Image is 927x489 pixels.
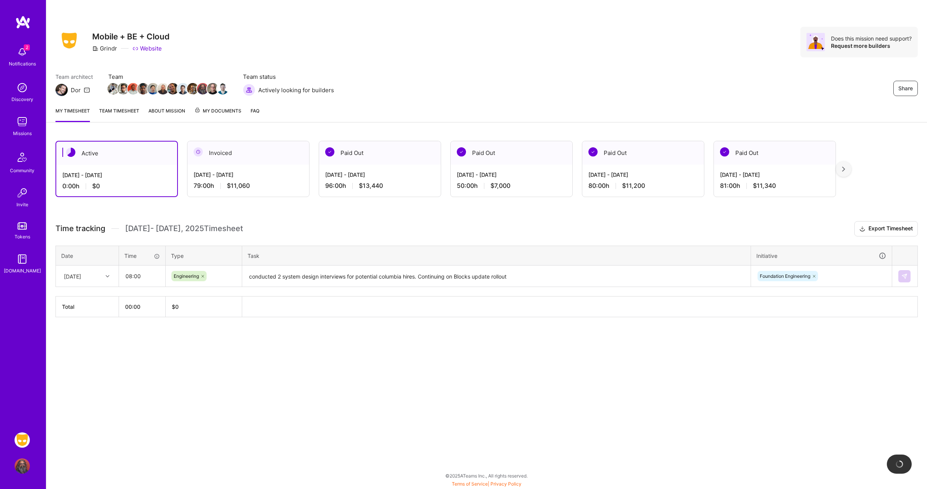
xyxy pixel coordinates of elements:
div: Missions [13,129,32,137]
a: Grindr: Mobile + BE + Cloud [13,432,32,448]
div: © 2025 ATeams Inc., All rights reserved. [46,466,927,485]
div: Invite [16,200,28,209]
img: Team Member Avatar [137,83,149,95]
img: Paid Out [325,147,334,156]
i: icon Chevron [106,274,109,278]
span: $11,340 [753,182,776,190]
div: Grindr [92,44,117,52]
div: Initiative [756,251,886,260]
th: Date [56,246,119,266]
span: | [452,481,521,487]
img: Grindr: Mobile + BE + Cloud [15,432,30,448]
img: logo [15,15,31,29]
a: Terms of Service [452,481,488,487]
a: My timesheet [55,107,90,122]
a: Team Member Avatar [148,82,158,95]
img: Team Member Avatar [217,83,228,95]
img: Paid Out [588,147,598,156]
a: Team Member Avatar [158,82,168,95]
span: Time tracking [55,224,105,233]
h3: Mobile + BE + Cloud [92,32,169,41]
a: My Documents [194,107,241,122]
div: [DATE] - [DATE] [325,171,435,179]
a: User Avatar [13,458,32,474]
img: Invite [15,185,30,200]
img: loading [895,460,904,468]
div: Paid Out [582,141,704,165]
img: Team Member Avatar [108,83,119,95]
div: 96:00 h [325,182,435,190]
div: 50:00 h [457,182,566,190]
img: Actively looking for builders [243,84,255,96]
i: icon Download [859,225,865,233]
img: Team Member Avatar [177,83,189,95]
span: $0 [92,182,100,190]
a: Team Member Avatar [108,82,118,95]
img: teamwork [15,114,30,129]
img: Team Member Avatar [117,83,129,95]
div: Discovery [11,95,33,103]
a: Team Member Avatar [138,82,148,95]
span: 2 [24,44,30,51]
img: Team Member Avatar [127,83,139,95]
a: FAQ [251,107,259,122]
div: Active [56,142,177,165]
img: Team Member Avatar [187,83,199,95]
button: Share [893,81,918,96]
div: Dor [71,86,81,94]
div: Time [124,252,160,260]
span: Team status [243,73,334,81]
span: $7,000 [490,182,510,190]
img: Team Member Avatar [207,83,218,95]
a: About Mission [148,107,185,122]
div: Community [10,166,34,174]
div: Notifications [9,60,36,68]
div: 79:00 h [194,182,303,190]
div: Invoiced [187,141,309,165]
a: Privacy Policy [490,481,521,487]
div: 80:00 h [588,182,698,190]
div: Request more builders [831,42,912,49]
img: tokens [18,222,27,230]
img: Invoiced [194,147,203,156]
img: Team Member Avatar [167,83,179,95]
th: Total [56,297,119,317]
img: right [842,166,845,172]
a: Team Member Avatar [218,82,228,95]
span: Engineering [174,273,199,279]
th: Type [166,246,242,266]
a: Team Member Avatar [118,82,128,95]
span: Team [108,73,228,81]
i: icon CompanyGray [92,46,98,52]
img: Submit [901,273,907,279]
span: [DATE] - [DATE] , 2025 Timesheet [125,224,243,233]
span: $ 0 [172,303,179,310]
span: $13,440 [359,182,383,190]
img: Team Member Avatar [157,83,169,95]
span: $11,060 [227,182,250,190]
span: $11,200 [622,182,645,190]
img: Team Architect [55,84,68,96]
div: [DATE] - [DATE] [588,171,698,179]
input: HH:MM [119,266,165,286]
th: Task [242,246,751,266]
img: Paid Out [720,147,729,156]
span: Foundation Engineering [760,273,810,279]
span: Actively looking for builders [258,86,334,94]
img: Community [13,148,31,166]
img: guide book [15,251,30,267]
div: [DATE] - [DATE] [720,171,829,179]
a: Team Member Avatar [128,82,138,95]
div: 0:00 h [62,182,171,190]
a: Team Member Avatar [208,82,218,95]
img: discovery [15,80,30,95]
button: Export Timesheet [854,221,918,236]
img: User Avatar [15,458,30,474]
th: 00:00 [119,297,166,317]
textarea: conducted 2 system design interviews for potential columbia hires. Continuing on Blocks update ro... [243,266,750,287]
div: 81:00 h [720,182,829,190]
img: Active [66,148,75,157]
a: Team Member Avatar [198,82,208,95]
span: Share [898,85,913,92]
span: My Documents [194,107,241,115]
